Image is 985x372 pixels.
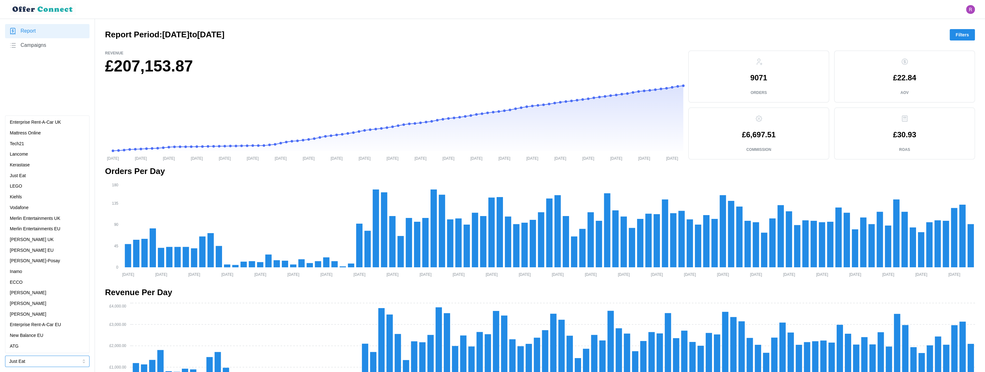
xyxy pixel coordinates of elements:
[122,272,134,276] tspan: [DATE]
[666,156,678,160] tspan: [DATE]
[554,156,566,160] tspan: [DATE]
[684,272,696,276] tspan: [DATE]
[526,156,538,160] tspan: [DATE]
[191,156,203,160] tspan: [DATE]
[900,90,908,96] p: AOV
[10,311,46,318] p: [PERSON_NAME]
[966,5,975,14] button: Open user button
[750,74,767,82] p: 9071
[10,119,61,126] p: Enterprise Rent-A-Car UK
[950,29,975,40] button: Filters
[742,131,776,139] p: £6,697.51
[915,272,927,276] tspan: [DATE]
[638,156,650,160] tspan: [DATE]
[10,204,28,211] p: Vodafone
[10,140,24,147] p: Tech21
[751,90,767,96] p: Orders
[10,300,46,307] p: [PERSON_NAME]
[717,272,729,276] tspan: [DATE]
[651,272,663,276] tspan: [DATE]
[287,272,299,276] tspan: [DATE]
[387,156,399,160] tspan: [DATE]
[247,156,259,160] tspan: [DATE]
[882,272,894,276] tspan: [DATE]
[10,236,53,243] p: [PERSON_NAME] UK
[116,265,118,270] tspan: 0
[105,166,975,177] h2: Orders Per Day
[552,272,564,276] tspan: [DATE]
[966,5,975,14] img: Ryan Gribben
[899,147,910,152] p: ROAS
[10,172,26,179] p: Just Eat
[750,272,762,276] tspan: [DATE]
[107,156,119,160] tspan: [DATE]
[303,156,315,160] tspan: [DATE]
[585,272,597,276] tspan: [DATE]
[453,272,465,276] tspan: [DATE]
[155,272,167,276] tspan: [DATE]
[10,151,28,158] p: Lancome
[10,289,46,296] p: [PERSON_NAME]
[519,272,531,276] tspan: [DATE]
[10,257,60,264] p: [PERSON_NAME]-Posay
[10,194,22,201] p: Kiehls
[10,332,43,339] p: New Balance EU
[10,130,41,137] p: Mattress Online
[5,38,90,53] a: Campaigns
[105,29,224,40] h2: Report Period: [DATE] to [DATE]
[10,321,61,328] p: Enterprise Rent-A-Car EU
[109,365,127,369] tspan: £1,000.00
[10,4,76,15] img: loyalBe Logo
[163,156,175,160] tspan: [DATE]
[320,272,332,276] tspan: [DATE]
[254,272,266,276] tspan: [DATE]
[135,156,147,160] tspan: [DATE]
[5,24,90,38] a: Report
[893,131,916,139] p: £30.93
[10,247,53,254] p: [PERSON_NAME] EU
[498,156,510,160] tspan: [DATE]
[109,304,127,308] tspan: £4,000.00
[331,156,343,160] tspan: [DATE]
[10,215,60,222] p: Merlin Entertainments UK
[10,162,30,169] p: Kerastase
[10,279,22,286] p: ECCO
[10,183,22,190] p: LEGO
[353,272,365,276] tspan: [DATE]
[486,272,498,276] tspan: [DATE]
[21,41,46,49] span: Campaigns
[893,74,916,82] p: £22.84
[109,344,127,348] tspan: £2,000.00
[114,222,119,227] tspan: 90
[10,268,22,275] p: Inamo
[816,272,828,276] tspan: [DATE]
[5,356,90,367] button: Just Eat
[275,156,287,160] tspan: [DATE]
[746,147,771,152] p: Commission
[10,343,19,350] p: ATG
[112,201,118,206] tspan: 135
[10,226,60,232] p: Merlin Entertainments EU
[783,272,795,276] tspan: [DATE]
[948,272,960,276] tspan: [DATE]
[610,156,622,160] tspan: [DATE]
[419,272,431,276] tspan: [DATE]
[105,51,683,56] p: Revenue
[221,272,233,276] tspan: [DATE]
[105,56,683,77] h1: £207,153.87
[188,272,200,276] tspan: [DATE]
[105,287,975,298] h2: Revenue Per Day
[849,272,861,276] tspan: [DATE]
[618,272,630,276] tspan: [DATE]
[414,156,426,160] tspan: [DATE]
[114,244,119,248] tspan: 45
[21,27,36,35] span: Report
[956,29,969,40] span: Filters
[387,272,399,276] tspan: [DATE]
[359,156,371,160] tspan: [DATE]
[219,156,231,160] tspan: [DATE]
[109,322,127,327] tspan: £3,000.00
[470,156,482,160] tspan: [DATE]
[112,183,118,187] tspan: 180
[443,156,455,160] tspan: [DATE]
